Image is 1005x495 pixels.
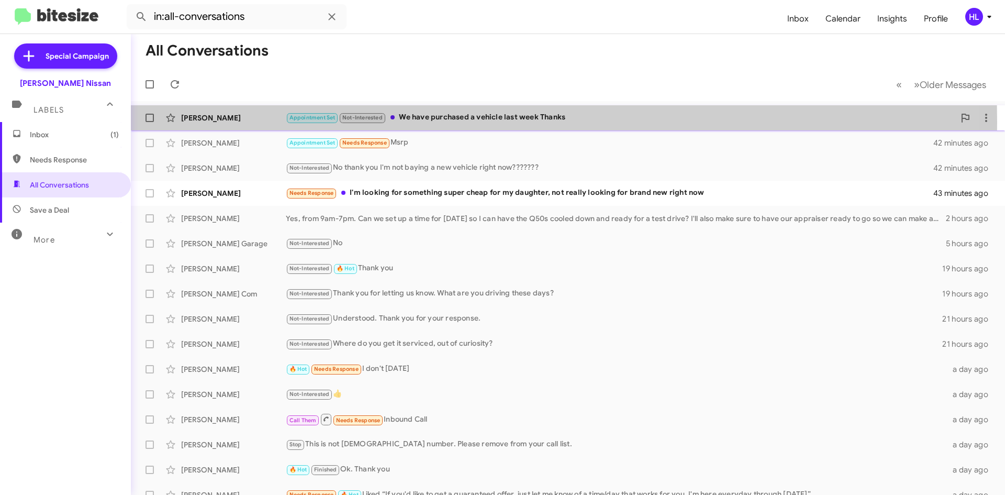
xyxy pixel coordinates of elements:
span: Needs Response [289,190,334,196]
div: a day ago [946,465,997,475]
a: Calendar [817,4,869,34]
div: Inbound Call [286,413,946,426]
div: 5 hours ago [946,238,997,249]
div: [PERSON_NAME] Com [181,289,286,299]
span: Needs Response [30,155,119,165]
button: Next [908,74,992,95]
div: a day ago [946,414,997,425]
div: a day ago [946,364,997,375]
span: (1) [110,129,119,140]
div: [PERSON_NAME] [181,163,286,173]
span: Not-Interested [289,391,330,398]
div: Msrp [286,137,934,149]
div: [PERSON_NAME] [181,113,286,123]
div: [PERSON_NAME] [181,465,286,475]
div: 2 hours ago [946,213,997,224]
span: Not-Interested [289,240,330,247]
span: Special Campaign [46,51,109,61]
div: [PERSON_NAME] Garage [181,238,286,249]
span: « [896,78,902,91]
span: 🔥 Hot [289,366,307,372]
div: [PERSON_NAME] [181,263,286,274]
h1: All Conversations [146,42,269,59]
button: HL [956,8,993,26]
nav: Page navigation example [890,74,992,95]
div: [PERSON_NAME] [181,364,286,375]
span: 🔥 Hot [289,466,307,473]
div: 19 hours ago [942,289,997,299]
span: Call Them [289,417,317,424]
span: Not-Interested [289,265,330,272]
div: I don't [DATE] [286,363,946,375]
div: Thank you [286,262,942,274]
div: [PERSON_NAME] [181,339,286,349]
span: Needs Response [336,417,381,424]
a: Inbox [779,4,817,34]
span: Stop [289,441,302,448]
div: [PERSON_NAME] [181,389,286,400]
span: 🔥 Hot [337,265,354,272]
div: Ok. Thank you [286,464,946,476]
div: a day ago [946,439,997,450]
div: 21 hours ago [942,339,997,349]
div: [PERSON_NAME] [181,439,286,450]
div: [PERSON_NAME] [181,414,286,425]
div: 👍 [286,388,946,400]
span: Not-Interested [289,340,330,347]
div: No [286,237,946,249]
span: More [33,235,55,245]
span: Needs Response [342,139,387,146]
div: We have purchased a vehicle last week Thanks [286,112,955,124]
span: Labels [33,105,64,115]
div: 42 minutes ago [934,163,997,173]
span: All Conversations [30,180,89,190]
div: Yes, from 9am-7pm. Can we set up a time for [DATE] so I can have the Q50s cooled down and ready f... [286,213,946,224]
input: Search [127,4,347,29]
div: [PERSON_NAME] [181,138,286,148]
a: Special Campaign [14,43,117,69]
span: Appointment Set [289,114,336,121]
a: Insights [869,4,915,34]
div: This is not [DEMOGRAPHIC_DATA] number. Please remove from your call list. [286,438,946,450]
div: 43 minutes ago [934,188,997,199]
button: Previous [890,74,908,95]
span: Save a Deal [30,205,69,215]
span: Older Messages [920,79,986,91]
span: Needs Response [314,366,359,372]
div: a day ago [946,389,997,400]
div: [PERSON_NAME] Nissan [20,78,111,89]
span: Not-Interested [289,315,330,322]
span: Not-Interested [289,164,330,171]
div: [PERSON_NAME] [181,188,286,199]
span: Appointment Set [289,139,336,146]
div: [PERSON_NAME] [181,213,286,224]
a: Profile [915,4,956,34]
div: Where do you get it serviced, out of curiosity? [286,338,942,350]
div: HL [965,8,983,26]
span: Inbox [30,129,119,140]
div: Thank you for letting us know. What are you driving these days? [286,288,942,300]
span: Not-Interested [342,114,383,121]
div: 19 hours ago [942,263,997,274]
span: » [914,78,920,91]
div: I'm looking for something super cheap for my daughter, not really looking for brand new right now [286,187,934,199]
div: Understood. Thank you for your response. [286,313,942,325]
span: Not-Interested [289,290,330,297]
div: 21 hours ago [942,314,997,324]
span: Finished [314,466,337,473]
div: 42 minutes ago [934,138,997,148]
div: [PERSON_NAME] [181,314,286,324]
div: No thank you I'm not baying a new vehicle right now??????? [286,162,934,174]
